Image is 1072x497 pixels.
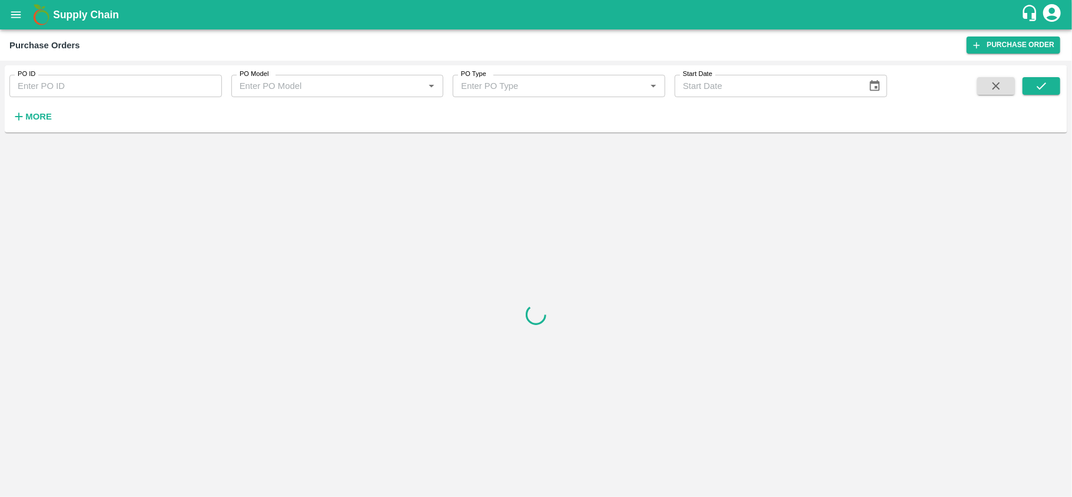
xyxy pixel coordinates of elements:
[9,75,222,97] input: Enter PO ID
[9,38,80,53] div: Purchase Orders
[53,6,1021,23] a: Supply Chain
[25,112,52,121] strong: More
[456,78,642,94] input: Enter PO Type
[18,69,35,79] label: PO ID
[235,78,421,94] input: Enter PO Model
[683,69,712,79] label: Start Date
[2,1,29,28] button: open drawer
[53,9,119,21] b: Supply Chain
[1041,2,1063,27] div: account of current user
[675,75,858,97] input: Start Date
[461,69,486,79] label: PO Type
[1021,4,1041,25] div: customer-support
[967,37,1060,54] a: Purchase Order
[9,107,55,127] button: More
[864,75,886,97] button: Choose date
[424,78,439,94] button: Open
[29,3,53,26] img: logo
[646,78,661,94] button: Open
[240,69,269,79] label: PO Model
